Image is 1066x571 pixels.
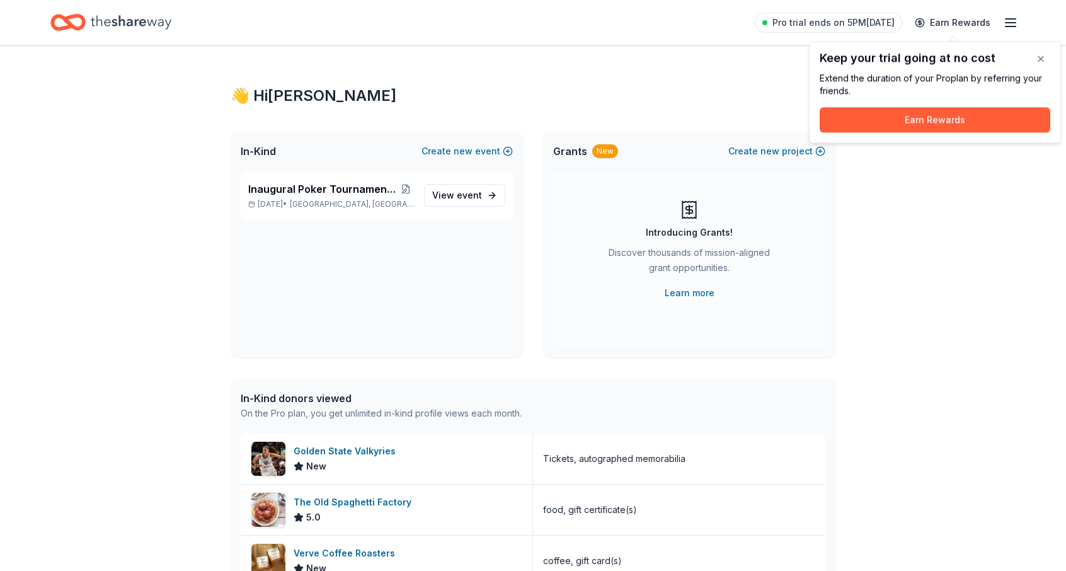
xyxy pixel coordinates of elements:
div: In-Kind donors viewed [241,391,522,406]
img: Image for Golden State Valkyries [251,442,285,476]
a: Learn more [665,285,714,301]
div: The Old Spaghetti Factory [294,495,416,510]
span: Pro trial ends on 5PM[DATE] [772,15,895,30]
span: event [457,190,482,200]
div: Golden State Valkyries [294,444,401,459]
div: Introducing Grants! [646,225,733,240]
a: Pro trial ends on 5PM[DATE] [755,13,902,33]
span: new [760,144,779,159]
a: Earn Rewards [907,11,998,34]
img: Image for The Old Spaghetti Factory [251,493,285,527]
a: Home [50,8,171,37]
a: View event [424,184,505,207]
span: Inaugural Poker Tournament and Silent Auction [248,182,398,197]
p: [DATE] • [248,199,414,209]
div: Discover thousands of mission-aligned grant opportunities. [604,245,775,280]
div: Tickets, autographed memorabilia [543,451,685,466]
div: 👋 Hi [PERSON_NAME] [231,86,835,106]
span: [GEOGRAPHIC_DATA], [GEOGRAPHIC_DATA] [290,199,414,209]
span: New [306,459,326,474]
div: Extend the duration of your Pro plan by referring your friends. [820,72,1050,97]
span: View [432,188,482,203]
div: food, gift certificate(s) [543,502,637,517]
span: new [454,144,473,159]
button: Createnewproject [728,144,825,159]
span: Grants [553,144,587,159]
div: Keep your trial going at no cost [820,52,1050,64]
div: New [592,144,618,158]
button: Earn Rewards [820,107,1050,132]
span: 5.0 [306,510,321,525]
button: Createnewevent [421,144,513,159]
div: coffee, gift card(s) [543,553,622,568]
div: On the Pro plan, you get unlimited in-kind profile views each month. [241,406,522,421]
div: Verve Coffee Roasters [294,546,400,561]
span: In-Kind [241,144,276,159]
